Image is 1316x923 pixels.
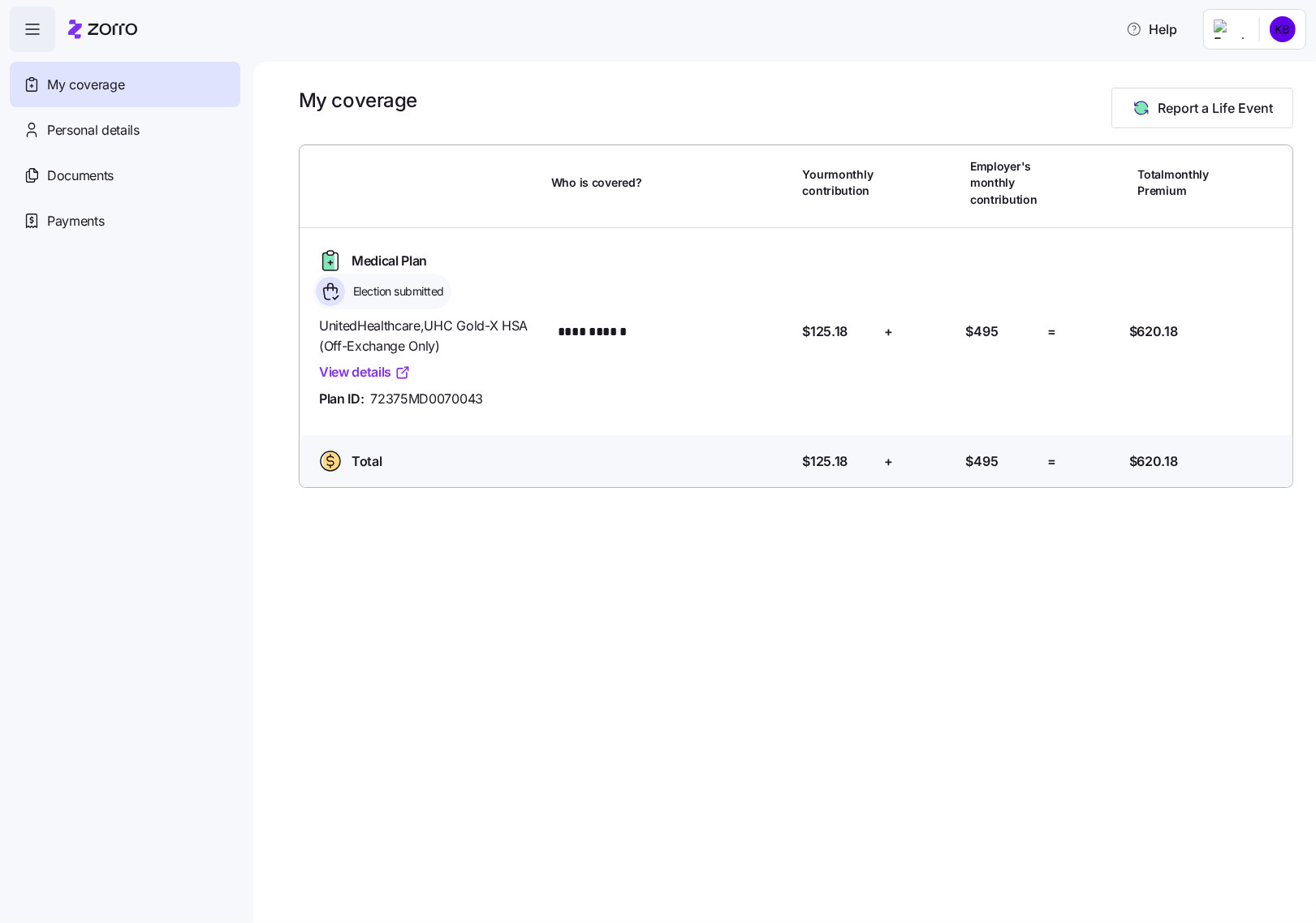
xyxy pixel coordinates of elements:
[10,153,240,198] a: Documents
[1047,451,1056,472] span: =
[966,451,999,472] span: $495
[352,251,427,271] span: Medical Plan
[47,166,114,186] span: Documents
[1270,16,1296,42] img: 4f9b29a70bbc80d69e2bedd4b857ca5f
[319,316,538,356] span: UnitedHealthcare , UHC Gold-X HSA (Off-Exchange Only)
[299,88,417,113] h1: My coverage
[319,362,411,382] a: View details
[47,120,140,140] span: Personal details
[970,158,1041,208] span: Employer's monthly contribution
[884,451,893,472] span: +
[1047,321,1056,342] span: =
[47,211,104,231] span: Payments
[47,75,124,95] span: My coverage
[551,175,642,191] span: Who is covered?
[1158,98,1273,118] span: Report a Life Event
[1111,88,1293,128] button: Report a Life Event
[803,166,874,200] span: Your monthly contribution
[1126,19,1177,39] span: Help
[803,451,848,472] span: $125.18
[1129,321,1178,342] span: $620.18
[1138,166,1210,200] span: Total monthly Premium
[10,107,240,153] a: Personal details
[1129,451,1178,472] span: $620.18
[1214,19,1246,39] img: Employer logo
[352,451,382,472] span: Total
[319,389,364,409] span: Plan ID:
[966,321,999,342] span: $495
[348,283,444,300] span: Election submitted
[370,389,483,409] span: 72375MD0070043
[884,321,893,342] span: +
[803,321,848,342] span: $125.18
[10,198,240,244] a: Payments
[1113,13,1190,45] button: Help
[10,62,240,107] a: My coverage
